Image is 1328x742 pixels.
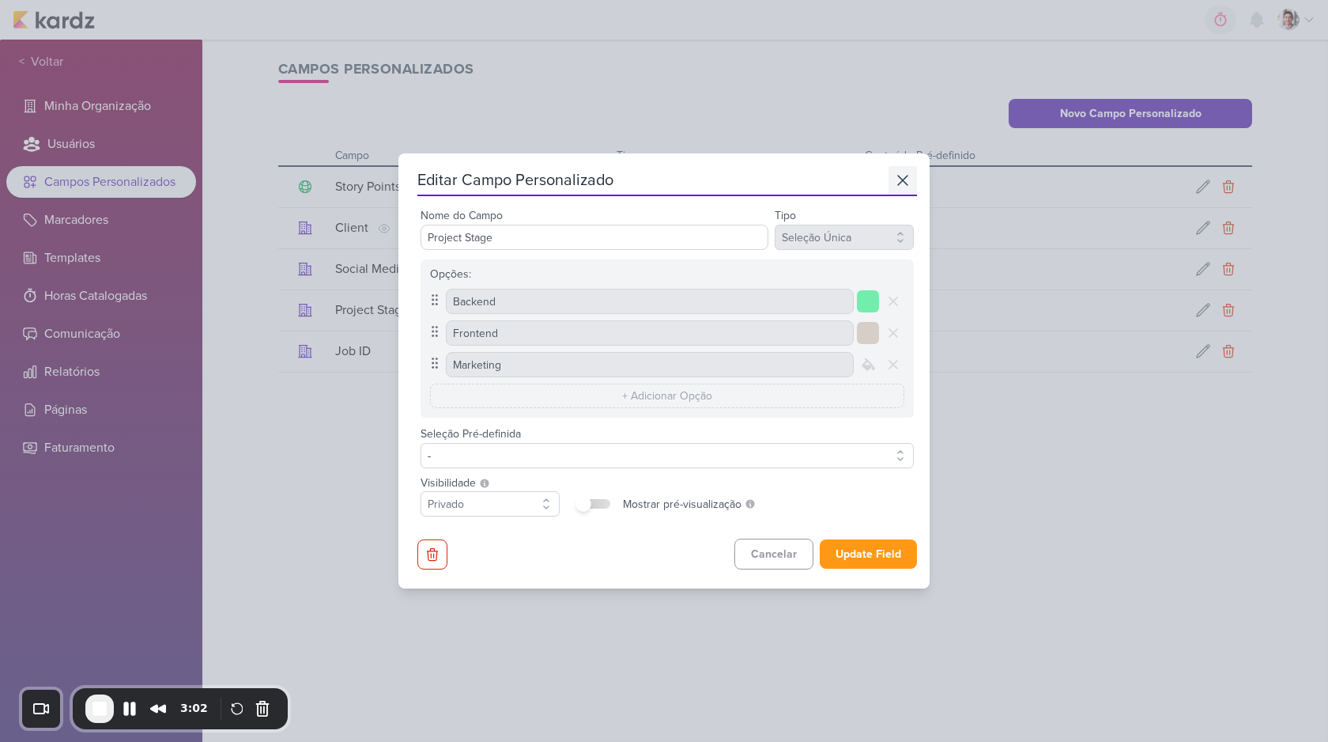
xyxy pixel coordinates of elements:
label: Seleção Pré-definida [421,427,521,441]
button: - [421,443,914,468]
input: fieldName [421,225,768,250]
input: + Adicionar Opção [430,384,904,408]
input: Option 2 [446,320,854,346]
label: Mostrar pré-visualização [623,496,741,513]
input: Option 1 [446,289,854,314]
label: Tipo [775,209,796,222]
label: Visibilidade [421,475,476,491]
button: Cancelar [734,539,813,570]
input: Option 3 [446,352,854,377]
button: Update Field [820,539,917,569]
div: Opções: [430,266,904,282]
label: Nome do Campo [421,209,503,222]
div: Editar Campo Personalizado [417,169,882,191]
